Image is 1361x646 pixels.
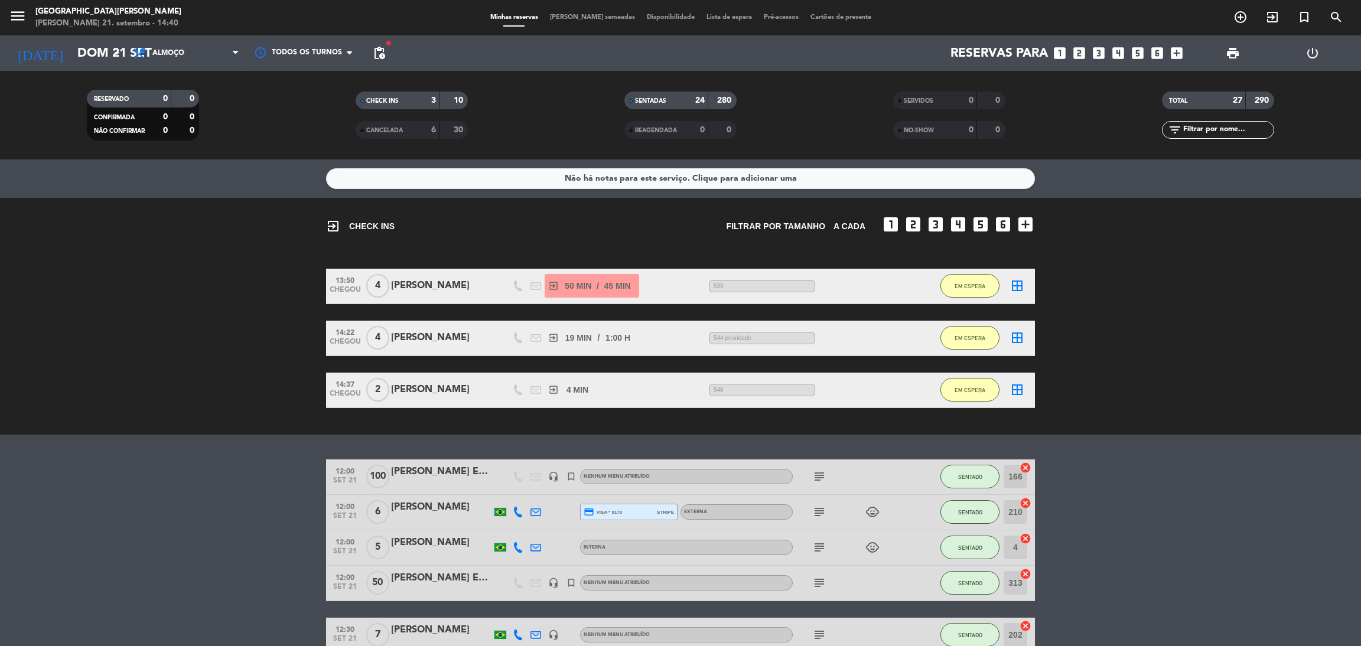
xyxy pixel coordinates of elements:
[812,540,826,554] i: subject
[1130,45,1145,61] i: looks_5
[584,507,594,517] i: credit_card
[1010,331,1024,345] i: border_all
[330,570,360,583] span: 12:00
[454,96,465,105] strong: 10
[565,279,591,293] span: 50 MIN
[940,465,999,488] button: SENTADO
[958,580,982,586] span: SENTADO
[391,622,491,638] div: [PERSON_NAME]
[958,509,982,516] span: SENTADO
[717,96,734,105] strong: 280
[955,335,985,341] span: EM ESPERA
[152,49,184,57] span: Almoço
[1169,98,1187,104] span: TOTAL
[391,382,491,397] div: [PERSON_NAME]
[684,510,707,514] span: Externa
[1272,35,1352,71] div: LOG OUT
[940,378,999,402] button: EM ESPERA
[1020,568,1031,580] i: cancel
[881,215,900,234] i: looks_one
[1233,10,1248,24] i: add_circle_outline
[566,471,577,482] i: turned_in_not
[484,14,544,21] span: Minhas reservas
[709,332,815,344] span: 544 prioridade
[431,96,436,105] strong: 3
[812,628,826,642] i: subject
[330,325,360,338] span: 14:22
[1111,45,1126,61] i: looks_4
[548,629,559,640] i: headset_mic
[94,96,129,102] span: RESERVADO
[391,278,491,293] div: [PERSON_NAME]
[330,338,360,351] span: CHEGOU
[1168,123,1182,137] i: filter_list
[366,326,389,350] span: 4
[454,126,465,134] strong: 30
[548,280,559,291] i: exit_to_app
[709,384,815,396] span: 546
[9,7,27,25] i: menu
[548,471,559,482] i: headset_mic
[163,94,168,103] strong: 0
[635,128,677,133] span: REAGENDADA
[958,544,982,551] span: SENTADO
[940,500,999,524] button: SENTADO
[635,98,666,104] span: SENTADAS
[366,536,389,559] span: 5
[391,500,491,515] div: [PERSON_NAME]
[709,280,815,292] span: 539
[330,547,360,561] span: set 21
[94,115,135,120] span: CONFIRMADA
[1072,45,1087,61] i: looks_two
[995,96,1002,105] strong: 0
[940,326,999,350] button: EM ESPERA
[584,545,605,550] span: Interna
[904,215,923,234] i: looks_two
[598,331,600,345] span: /
[949,215,968,234] i: looks_4
[727,220,825,233] span: Filtrar por tamanho
[372,46,386,60] span: pending_actions
[366,465,389,488] span: 100
[431,126,436,134] strong: 6
[940,536,999,559] button: SENTADO
[1226,46,1240,60] span: print
[865,505,880,519] i: child_care
[544,14,641,21] span: [PERSON_NAME] semeadas
[1265,10,1279,24] i: exit_to_app
[758,14,805,21] span: Pré-acessos
[1010,383,1024,397] i: border_all
[641,14,701,21] span: Disponibilidade
[1169,45,1184,61] i: add_box
[955,387,985,393] span: EM ESPERA
[812,505,826,519] i: subject
[1010,279,1024,293] i: border_all
[1233,96,1242,105] strong: 27
[584,507,622,517] span: visa * 9170
[950,46,1048,61] span: Reservas para
[330,477,360,490] span: set 21
[190,126,197,135] strong: 0
[548,332,559,343] i: exit_to_app
[727,126,734,134] strong: 0
[385,40,392,47] span: fiber_manual_record
[1016,215,1035,234] i: add_box
[958,632,982,638] span: SENTADO
[904,98,933,104] span: SERVIDOS
[597,279,599,293] span: /
[994,215,1012,234] i: looks_6
[940,274,999,298] button: EM ESPERA
[566,383,588,397] span: 4 MIN
[190,113,197,121] strong: 0
[163,126,168,135] strong: 0
[330,499,360,513] span: 12:00
[1020,620,1031,632] i: cancel
[9,40,71,66] i: [DATE]
[326,219,340,233] i: exit_to_app
[391,330,491,345] div: [PERSON_NAME]
[1297,10,1311,24] i: turned_in_not
[391,464,491,479] div: [PERSON_NAME] Evento
[366,274,389,298] span: 4
[701,14,758,21] span: Lista de espera
[1305,46,1320,60] i: power_settings_new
